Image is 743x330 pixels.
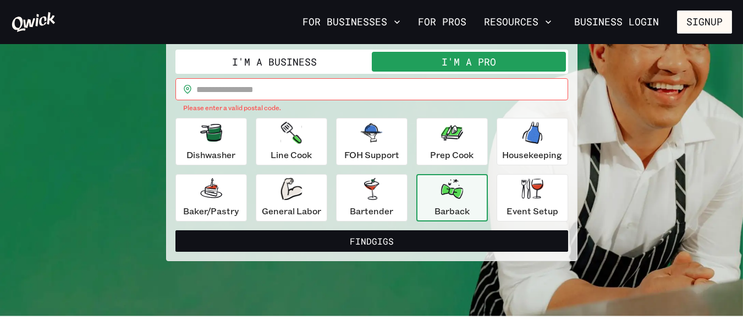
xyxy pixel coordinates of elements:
[262,204,321,218] p: General Labor
[350,204,393,218] p: Bartender
[298,13,405,31] button: For Businesses
[434,204,470,218] p: Barback
[480,13,556,31] button: Resources
[183,102,560,113] p: Please enter a valid postal code.
[271,148,312,161] p: Line Cook
[183,204,239,218] p: Baker/Pastry
[344,148,399,161] p: FOH Support
[336,174,408,221] button: Bartender
[336,118,408,165] button: FOH Support
[497,174,568,221] button: Event Setup
[416,174,488,221] button: Barback
[677,10,732,34] button: Signup
[414,13,471,31] a: For Pros
[256,174,327,221] button: General Labor
[565,10,668,34] a: Business Login
[430,148,474,161] p: Prep Cook
[186,148,235,161] p: Dishwasher
[175,174,247,221] button: Baker/Pastry
[497,118,568,165] button: Housekeeping
[175,230,568,252] button: FindGigs
[372,52,566,72] button: I'm a Pro
[507,204,558,218] p: Event Setup
[256,118,327,165] button: Line Cook
[502,148,562,161] p: Housekeeping
[175,118,247,165] button: Dishwasher
[178,52,372,72] button: I'm a Business
[416,118,488,165] button: Prep Cook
